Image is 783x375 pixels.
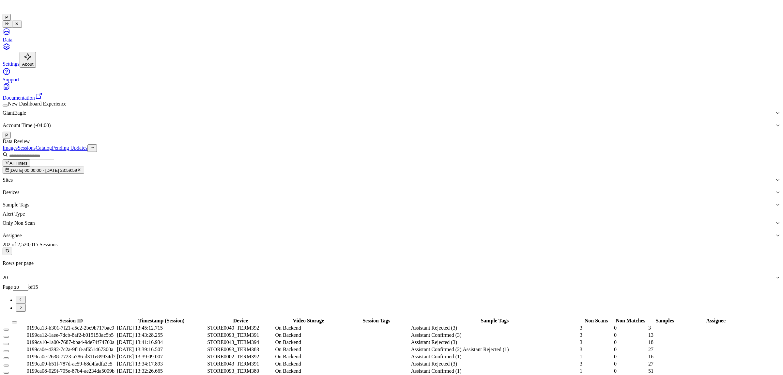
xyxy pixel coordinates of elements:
span: 0199ca09-b51f-787d-ac59-68d4fadfa3c5 [27,361,113,367]
span: 0 [614,339,617,345]
div: STORE0040_TERM392 [207,325,274,331]
a: Documentation [3,83,780,101]
button: Select all [12,321,17,323]
div: STORE0093_TERM391 [207,332,274,338]
span: Assistant Rejected (3) [411,339,457,345]
th: Sample Tags [411,318,579,324]
span: 0 [614,361,617,367]
span: [DATE] 13:39:16.507 [117,347,163,352]
span: 0 [614,332,617,338]
span: 0199ca0e-4392-7c2a-9f18-af651467300a [27,347,114,352]
span: P [5,133,8,138]
button: P [3,14,11,21]
button: P [3,132,11,139]
th: Non Scans [579,318,613,324]
button: Select row [4,365,9,367]
div: On Backend [275,368,342,374]
th: Session Tags [343,318,410,324]
button: Go to previous page [16,296,26,304]
button: About [20,52,36,68]
th: Device [207,318,274,324]
button: Select row [4,372,9,374]
button: Select row [4,357,9,359]
span: 1 [580,368,582,374]
div: On Backend [275,347,342,352]
a: Sessions [18,145,36,151]
a: Images [3,145,18,151]
span: 13 [648,332,653,338]
a: Pending Updates [52,145,87,151]
a: Support [3,68,780,82]
th: Video Storage [275,318,342,324]
a: Settings [3,43,780,67]
th: Timestamp (Session) [117,318,207,324]
button: Select row [4,343,9,345]
th: Session ID [26,318,116,324]
span: 3 [580,325,582,331]
span: of 15 [28,284,38,290]
span: [DATE] 13:45:12.715 [117,325,163,331]
div: STORE0093_TERM383 [207,347,274,352]
div: STORE0043_TERM394 [207,339,274,345]
button: Go to next page [16,304,26,312]
span: [DATE] 13:39:09.007 [117,354,163,359]
span: 27 [648,347,653,352]
span: 0 [614,368,617,374]
span: Assistant Rejected (1) [463,347,509,352]
button: Select row [4,350,9,352]
button: Toggle Navigation [12,21,22,28]
span: 3 [580,347,582,352]
nav: pagination [3,296,780,312]
div: STORE0043_TERM391 [207,361,274,367]
label: Alert Type [3,211,25,217]
th: Samples [648,318,682,324]
span: 0 [614,325,617,331]
span: 0199ca10-1a00-7687-bba4-9de74f74760a [27,339,115,345]
span: P [5,15,8,20]
button: Select row [4,329,9,331]
span: 0199ca0e-2638-7723-a786-d311e89934d7 [27,354,115,359]
a: Catalog [36,145,52,151]
button: Toggle Navigation [3,21,12,28]
div: STORE0093_TERM380 [207,368,274,374]
span: [DATE] 13:32:26.665 [117,368,163,374]
span: 3 [580,339,582,345]
span: 18 [648,339,653,345]
span: 0 [614,354,617,359]
button: All Filters [3,159,30,167]
span: Assistant Confirmed (1) [411,354,462,359]
span: 0199ca08-029f-705e-87b4-ae234da5009b [27,368,115,374]
th: Assignee [682,318,749,324]
span: Page [3,284,13,290]
span: 1 [580,354,582,359]
span: 282 of 2,520,015 Sessions [3,242,57,247]
div: New Dashboard Experience [3,101,780,107]
span: Assistant Confirmed (3) [411,332,462,338]
p: Rows per page [3,260,780,266]
span: 3 [648,325,651,331]
th: Non Matches [614,318,647,324]
span: 0 [614,347,617,352]
span: Assistant Confirmed (1) [411,368,462,374]
span: [DATE] 13:41:16.934 [117,339,163,345]
a: Data [3,28,780,42]
span: Assistant Confirmed (2) , [411,347,463,352]
span: 16 [648,354,653,359]
span: [DATE] 13:43:28.255 [117,332,163,338]
div: On Backend [275,354,342,360]
span: [DATE] 00:00:00 - [DATE] 23:59:59 [9,168,77,173]
span: 0199ca12-1aee-7dcb-8af2-b015153ac5b5 [27,332,114,338]
div: On Backend [275,361,342,367]
span: Assistant Rejected (3) [411,361,457,367]
button: [DATE] 00:00:00 - [DATE] 23:59:59 [3,167,84,174]
span: 3 [580,361,582,367]
div: On Backend [275,339,342,345]
span: 27 [648,361,653,367]
div: On Backend [275,332,342,338]
span: Assistant Rejected (3) [411,325,457,331]
span: 0199ca13-b301-7f21-a5e2-2be9b717bac9 [27,325,114,331]
div: Data Review [3,139,780,144]
div: On Backend [275,325,342,331]
span: [DATE] 13:34:17.893 [117,361,163,367]
div: STORE0002_TERM392 [207,354,274,360]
